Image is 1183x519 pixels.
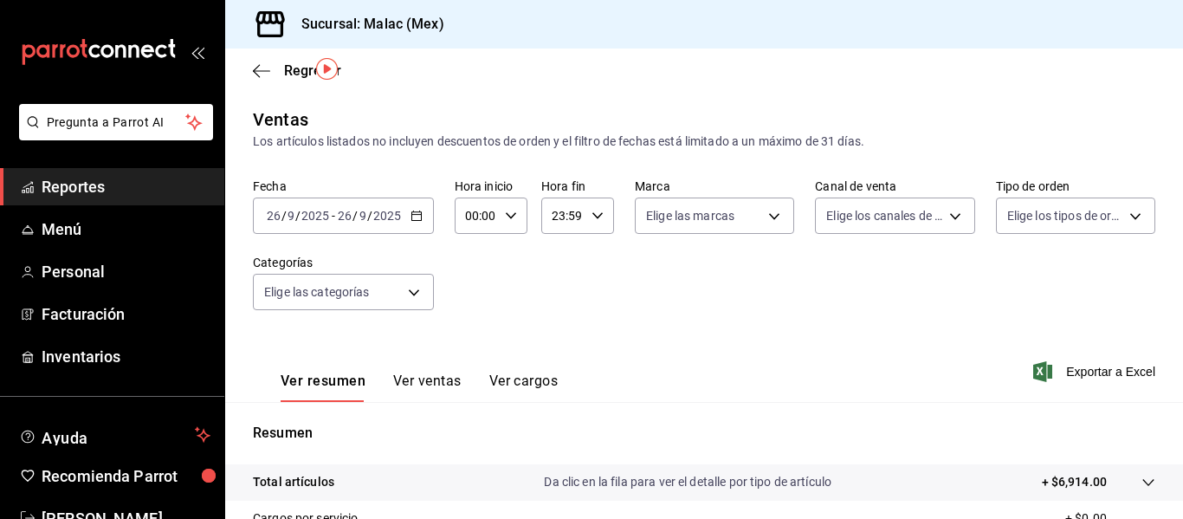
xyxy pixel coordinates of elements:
input: ---- [301,209,330,223]
span: Pregunta a Parrot AI [47,114,186,132]
input: -- [359,209,367,223]
span: Reportes [42,175,210,198]
span: / [352,209,358,223]
img: Tooltip marker [316,58,338,80]
span: Ayuda [42,425,188,445]
h3: Sucursal: Malac (Mex) [288,14,444,35]
input: -- [266,209,281,223]
button: open_drawer_menu [191,45,204,59]
a: Pregunta a Parrot AI [12,126,213,144]
span: Elige las marcas [646,207,734,224]
span: Elige los canales de venta [826,207,942,224]
span: Regresar [284,62,341,79]
span: Menú [42,217,210,241]
label: Tipo de orden [996,180,1155,192]
p: Resumen [253,423,1155,444]
input: ---- [372,209,402,223]
button: Ver cargos [489,373,559,402]
button: Ver ventas [393,373,462,402]
input: -- [287,209,295,223]
label: Marca [635,180,794,192]
p: + $6,914.00 [1042,473,1107,491]
div: Ventas [253,107,308,133]
span: - [332,209,335,223]
p: Total artículos [253,473,334,491]
span: Elige las categorías [264,283,370,301]
label: Hora inicio [455,180,527,192]
div: Los artículos listados no incluyen descuentos de orden y el filtro de fechas está limitado a un m... [253,133,1155,151]
span: / [295,209,301,223]
span: / [367,209,372,223]
button: Exportar a Excel [1037,361,1155,382]
div: navigation tabs [281,373,558,402]
button: Ver resumen [281,373,365,402]
span: Facturación [42,302,210,326]
button: Regresar [253,62,341,79]
span: Recomienda Parrot [42,464,210,488]
span: Elige los tipos de orden [1007,207,1123,224]
label: Hora fin [541,180,614,192]
p: Da clic en la fila para ver el detalle por tipo de artículo [544,473,831,491]
input: -- [337,209,352,223]
button: Pregunta a Parrot AI [19,104,213,140]
span: Inventarios [42,345,210,368]
span: Personal [42,260,210,283]
label: Canal de venta [815,180,974,192]
label: Categorías [253,256,434,269]
label: Fecha [253,180,434,192]
span: / [281,209,287,223]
